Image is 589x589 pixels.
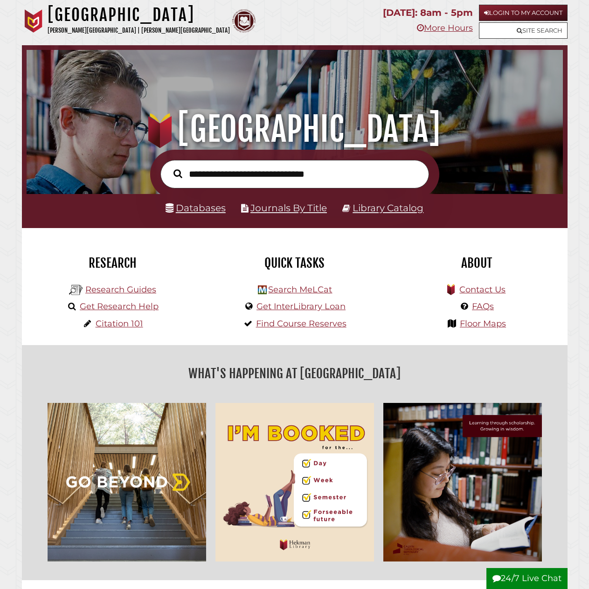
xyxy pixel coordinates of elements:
a: FAQs [472,301,494,312]
img: Calvin University [22,9,45,33]
p: [PERSON_NAME][GEOGRAPHIC_DATA] | [PERSON_NAME][GEOGRAPHIC_DATA] [48,25,230,36]
button: Search [169,167,187,180]
img: Calvin Theological Seminary [232,9,256,33]
a: Find Course Reserves [256,319,346,329]
h2: Quick Tasks [211,255,379,271]
img: Hekman Library Logo [69,283,83,297]
img: Hekman Library Logo [258,285,267,294]
a: Search MeLCat [268,284,332,295]
a: Site Search [479,22,568,39]
div: slideshow [43,398,547,566]
a: Research Guides [85,284,156,295]
a: Journals By Title [250,202,327,214]
a: Login to My Account [479,5,568,21]
img: Learning through scholarship, growing in wisdom. [379,398,547,566]
a: Databases [166,202,226,214]
a: Floor Maps [460,319,506,329]
a: Get Research Help [80,301,159,312]
img: I'm Booked for the... Day, Week, Foreseeable Future! Hekman Library [211,398,379,566]
a: Citation 101 [96,319,143,329]
h1: [GEOGRAPHIC_DATA] [35,109,554,150]
h2: Research [29,255,197,271]
h2: About [393,255,561,271]
a: More Hours [417,23,473,33]
a: Library Catalog [353,202,423,214]
a: Get InterLibrary Loan [256,301,346,312]
h2: What's Happening at [GEOGRAPHIC_DATA] [29,363,561,384]
p: [DATE]: 8am - 5pm [383,5,473,21]
h1: [GEOGRAPHIC_DATA] [48,5,230,25]
img: Go Beyond [43,398,211,566]
a: Contact Us [459,284,506,295]
i: Search [173,169,182,178]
